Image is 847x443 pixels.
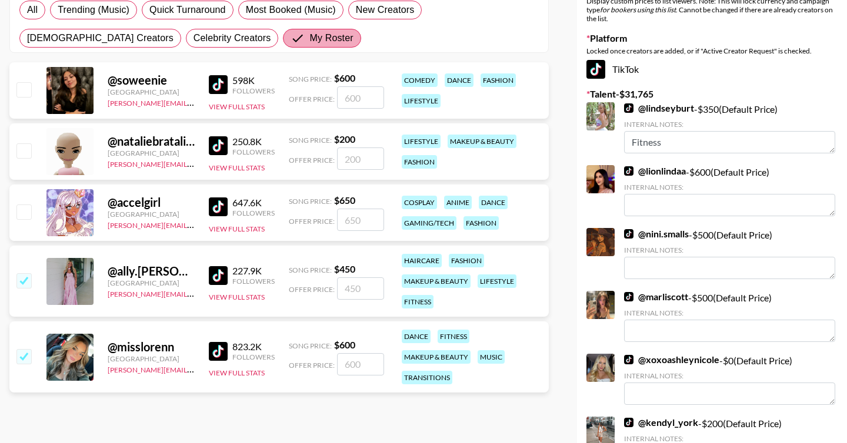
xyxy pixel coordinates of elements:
div: haircare [402,254,442,267]
span: Celebrity Creators [194,31,271,45]
div: - $ 500 (Default Price) [624,291,835,342]
div: fashion [449,254,484,267]
div: @ accelgirl [108,195,195,210]
a: @nini.smalls [624,228,689,240]
img: TikTok [624,103,633,113]
div: lifestyle [402,135,441,148]
span: Trending (Music) [58,3,129,17]
div: comedy [402,73,438,87]
img: TikTok [624,355,633,364]
a: @marliscott [624,291,688,303]
div: anime [444,196,472,209]
img: TikTok [209,197,228,216]
a: [PERSON_NAME][EMAIL_ADDRESS][PERSON_NAME][DOMAIN_NAME] [108,287,338,298]
a: [PERSON_NAME][EMAIL_ADDRESS][PERSON_NAME][DOMAIN_NAME] [108,96,338,108]
div: lifestyle [478,274,516,288]
img: TikTok [209,342,228,361]
img: TikTok [586,60,605,79]
div: Followers [232,86,275,95]
span: My Roster [309,31,353,45]
button: View Full Stats [209,293,265,301]
div: Followers [232,353,275,361]
div: dance [402,330,431,343]
div: Internal Notes: [624,120,835,129]
div: fashion [463,216,499,230]
a: @lindseyburt [624,102,694,114]
textarea: Fitness [624,131,835,153]
span: Most Booked (Music) [246,3,336,17]
a: [PERSON_NAME][EMAIL_ADDRESS][PERSON_NAME][DOMAIN_NAME] [108,363,338,374]
span: Song Price: [289,341,332,350]
div: fashion [402,155,437,169]
img: TikTok [624,292,633,301]
label: Talent - $ 31,765 [586,88,838,100]
div: Internal Notes: [624,371,835,380]
div: dance [479,196,508,209]
div: - $ 600 (Default Price) [624,165,835,216]
div: Followers [232,209,275,217]
a: @kendyl_york [624,417,698,428]
em: for bookers using this list [600,5,676,14]
div: - $ 350 (Default Price) [624,102,835,153]
div: makeup & beauty [402,350,471,364]
div: 227.9K [232,265,275,277]
div: transitions [402,371,452,384]
div: Followers [232,277,275,286]
strong: $ 450 [334,263,355,274]
div: makeup & beauty [448,135,516,148]
span: All [27,3,38,17]
a: @xoxoashleynicole [624,354,719,365]
div: 647.6K [232,197,275,209]
div: @ nataliebratalie0 [108,134,195,149]
div: 823.2K [232,341,275,353]
span: Quick Turnaround [149,3,226,17]
div: dance [445,73,473,87]
strong: $ 650 [334,194,355,206]
span: Offer Price: [289,217,335,226]
button: View Full Stats [209,102,265,111]
div: Followers [232,147,275,156]
div: [GEOGRAPHIC_DATA] [108,88,195,96]
div: Internal Notes: [624,434,835,443]
label: Platform [586,32,838,44]
strong: $ 200 [334,133,355,145]
span: [DEMOGRAPHIC_DATA] Creators [27,31,174,45]
div: fitness [438,330,469,343]
div: lifestyle [402,94,441,108]
button: View Full Stats [209,224,265,233]
input: 650 [337,209,384,231]
div: @ ally.[PERSON_NAME] [108,264,195,278]
span: Song Price: [289,75,332,83]
div: [GEOGRAPHIC_DATA] [108,210,195,219]
span: Offer Price: [289,95,335,103]
img: TikTok [209,266,228,285]
span: Song Price: [289,266,332,274]
a: [PERSON_NAME][EMAIL_ADDRESS][PERSON_NAME][DOMAIN_NAME] [108,219,338,230]
div: Locked once creators are added, or if "Active Creator Request" is checked. [586,46,838,55]
input: 600 [337,86,384,109]
div: Internal Notes: [624,246,835,254]
div: 598K [232,75,275,86]
input: 200 [337,147,384,170]
strong: $ 600 [334,72,355,83]
input: 450 [337,277,384,300]
div: music [478,350,505,364]
button: View Full Stats [209,368,265,377]
strong: $ 600 [334,339,355,350]
div: gaming/tech [402,216,456,230]
button: View Full Stats [209,163,265,172]
img: TikTok [209,75,228,94]
input: 600 [337,353,384,375]
div: @ soweenie [108,73,195,88]
div: [GEOGRAPHIC_DATA] [108,278,195,287]
img: TikTok [624,166,633,176]
div: Internal Notes: [624,183,835,192]
div: Internal Notes: [624,308,835,317]
div: - $ 500 (Default Price) [624,228,835,279]
div: [GEOGRAPHIC_DATA] [108,354,195,363]
span: Song Price: [289,136,332,145]
a: @lionlindaa [624,165,686,177]
span: Offer Price: [289,285,335,294]
div: @ misslorenn [108,340,195,354]
a: [PERSON_NAME][EMAIL_ADDRESS][PERSON_NAME][DOMAIN_NAME] [108,157,338,169]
